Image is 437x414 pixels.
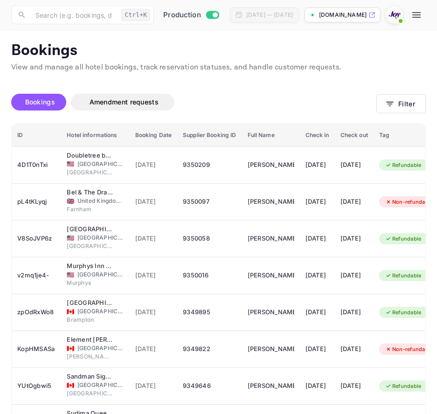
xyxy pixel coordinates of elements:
span: [DATE] [135,160,172,170]
div: Doubletree by Hilton Cedar Rapids Convention Complex [67,151,113,160]
div: pL4tKLyqj [17,194,55,209]
div: [DATE] [305,305,329,320]
th: Supplier Booking ID [177,124,242,147]
div: zpOdRxWo8 [17,305,55,320]
span: Bookings [25,98,55,106]
p: Bookings [11,41,426,60]
div: Refundable [379,233,428,245]
span: [GEOGRAPHIC_DATA] [77,270,124,279]
div: [DATE] [305,342,329,357]
span: United Kingdom of Great Britain and Northern Ireland [67,198,74,204]
div: [DATE] [340,305,368,320]
div: v2mq1je4- [17,268,55,283]
th: ID [12,124,61,147]
button: Filter [376,94,426,113]
img: With Joy [387,7,402,22]
div: [DATE] [340,194,368,209]
div: Murphys Inn Motel [67,262,113,271]
span: [PERSON_NAME] [67,352,113,361]
div: V8SoJVP6z [17,231,55,246]
p: View and manage all hotel bookings, track reservation statuses, and handle customer requests. [11,62,426,73]
span: [GEOGRAPHIC_DATA] [77,344,124,352]
div: 9350016 [183,268,236,283]
div: account-settings tabs [11,94,376,110]
div: [DATE] [340,268,368,283]
div: Refundable [379,159,428,171]
div: Refundable [379,307,428,318]
div: Ctrl+K [121,9,150,21]
span: [GEOGRAPHIC_DATA] [77,307,124,316]
span: [GEOGRAPHIC_DATA] [67,242,113,250]
th: Check in [300,124,335,147]
div: Bel & The Dragon Churt [67,188,113,197]
div: [DATE] [305,268,329,283]
div: Jocelyn Kirksey [248,231,294,246]
div: Refundable [379,270,428,282]
div: Arthur Cohen [248,305,294,320]
span: [GEOGRAPHIC_DATA] [77,160,124,168]
th: Booking Date [130,124,178,147]
span: [DATE] [135,270,172,281]
span: Farnham [67,205,113,214]
span: Canada [67,345,74,352]
span: [DATE] [135,307,172,317]
div: [DATE] [305,194,329,209]
span: [GEOGRAPHIC_DATA] [77,381,124,389]
span: [DATE] [135,197,172,207]
div: Refundable [379,380,428,392]
span: [GEOGRAPHIC_DATA] [67,389,113,398]
span: United Kingdom of [GEOGRAPHIC_DATA] and [GEOGRAPHIC_DATA] [77,197,124,205]
div: [DATE] [340,158,368,172]
th: Full Name [242,124,300,147]
th: Check out [335,124,374,147]
div: 9349895 [183,305,236,320]
div: Sandman Signature Ottawa Airport Hotel [67,372,113,381]
div: YUtOgbwi5 [17,379,55,393]
input: Search (e.g. bookings, documentation) [30,6,118,24]
div: Janelle Van Leeuwen [248,342,294,357]
span: Canada [67,382,74,388]
div: KopHMSASa [17,342,55,357]
span: United States of America [67,235,74,241]
span: [GEOGRAPHIC_DATA] [77,234,124,242]
span: [DATE] [135,344,172,354]
span: Murphys [67,279,113,287]
span: [DATE] [135,381,172,391]
th: Hotel informations [61,124,129,147]
div: [DATE] [340,379,368,393]
div: [DATE] [305,158,329,172]
div: 9349822 [183,342,236,357]
span: Amendment requests [90,98,159,106]
div: [DATE] — [DATE] [246,11,293,19]
div: Switch to Sandbox mode [160,10,222,21]
div: [DATE] [305,231,329,246]
div: Jamie Bridwell [248,268,294,283]
span: Canada [67,309,74,315]
span: [GEOGRAPHIC_DATA] [67,168,113,177]
div: [DATE] [305,379,329,393]
span: Production [163,10,201,21]
div: [DATE] [340,342,368,357]
div: Paul McEnhill [248,194,294,209]
div: 9350058 [183,231,236,246]
span: United States of America [67,272,74,278]
div: 9349646 [183,379,236,393]
div: Fort Lauderdale Marriott North [67,225,113,234]
div: 4D1T0nTxi [17,158,55,172]
div: Hilton Garden Inn Toronto Brampton West [67,298,113,308]
p: [DOMAIN_NAME] [319,11,367,19]
div: 9350209 [183,158,236,172]
div: [DATE] [340,231,368,246]
span: Brampton [67,316,113,324]
div: Element Vaughan Southwest [67,335,113,345]
div: Larry McGoldrick [248,379,294,393]
div: Katelyn Bluel [248,158,294,172]
div: 9350097 [183,194,236,209]
span: United States of America [67,161,74,167]
span: [DATE] [135,234,172,244]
